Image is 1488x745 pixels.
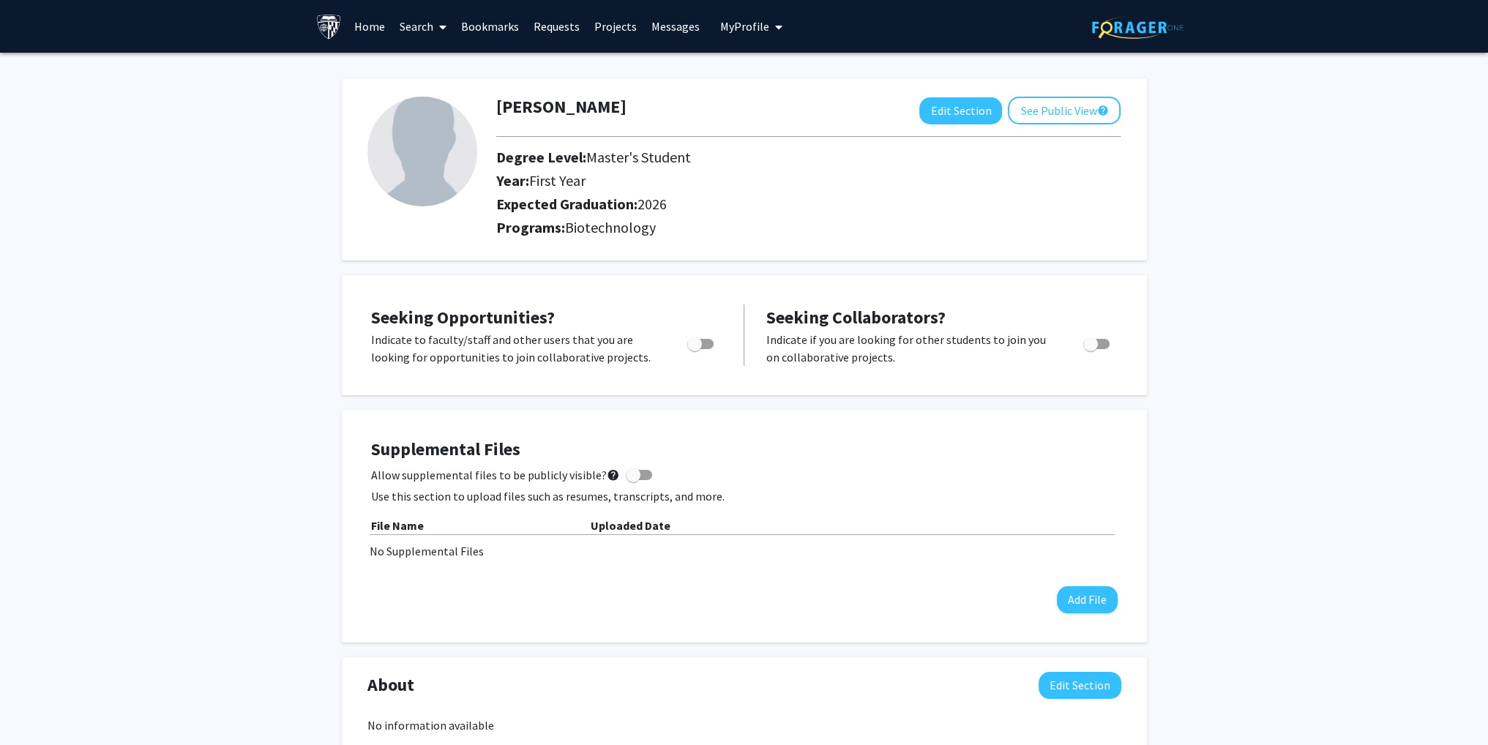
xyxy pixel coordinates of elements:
[587,1,644,52] a: Projects
[367,672,414,698] span: About
[371,331,659,366] p: Indicate to faculty/staff and other users that you are looking for opportunities to join collabor...
[11,679,62,734] iframe: Chat
[919,97,1002,124] button: Edit Section
[607,466,620,484] mat-icon: help
[766,306,946,329] span: Seeking Collaborators?
[371,306,555,329] span: Seeking Opportunities?
[371,466,620,484] span: Allow supplemental files to be publicly visible?
[1092,16,1184,39] img: ForagerOne Logo
[347,1,392,52] a: Home
[591,518,670,533] b: Uploaded Date
[681,331,722,353] div: Toggle
[720,19,769,34] span: My Profile
[454,1,526,52] a: Bookmarks
[496,195,995,213] h2: Expected Graduation:
[565,218,656,236] span: Biotechnology
[392,1,454,52] a: Search
[638,195,667,213] span: 2026
[496,172,995,190] h2: Year:
[766,331,1055,366] p: Indicate if you are looking for other students to join you on collaborative projects.
[367,716,1121,734] div: No information available
[1039,672,1121,699] button: Edit About
[1057,586,1118,613] button: Add File
[1077,331,1118,353] div: Toggle
[316,14,342,40] img: Johns Hopkins University Logo
[496,219,1121,236] h2: Programs:
[371,487,1118,505] p: Use this section to upload files such as resumes, transcripts, and more.
[1008,97,1121,124] button: See Public View
[370,542,1119,560] div: No Supplemental Files
[496,97,627,118] h1: [PERSON_NAME]
[371,439,1118,460] h4: Supplemental Files
[586,148,691,166] span: Master's Student
[644,1,707,52] a: Messages
[367,97,477,206] img: Profile Picture
[529,171,586,190] span: First Year
[526,1,587,52] a: Requests
[496,149,995,166] h2: Degree Level:
[371,518,424,533] b: File Name
[1096,102,1108,119] mat-icon: help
